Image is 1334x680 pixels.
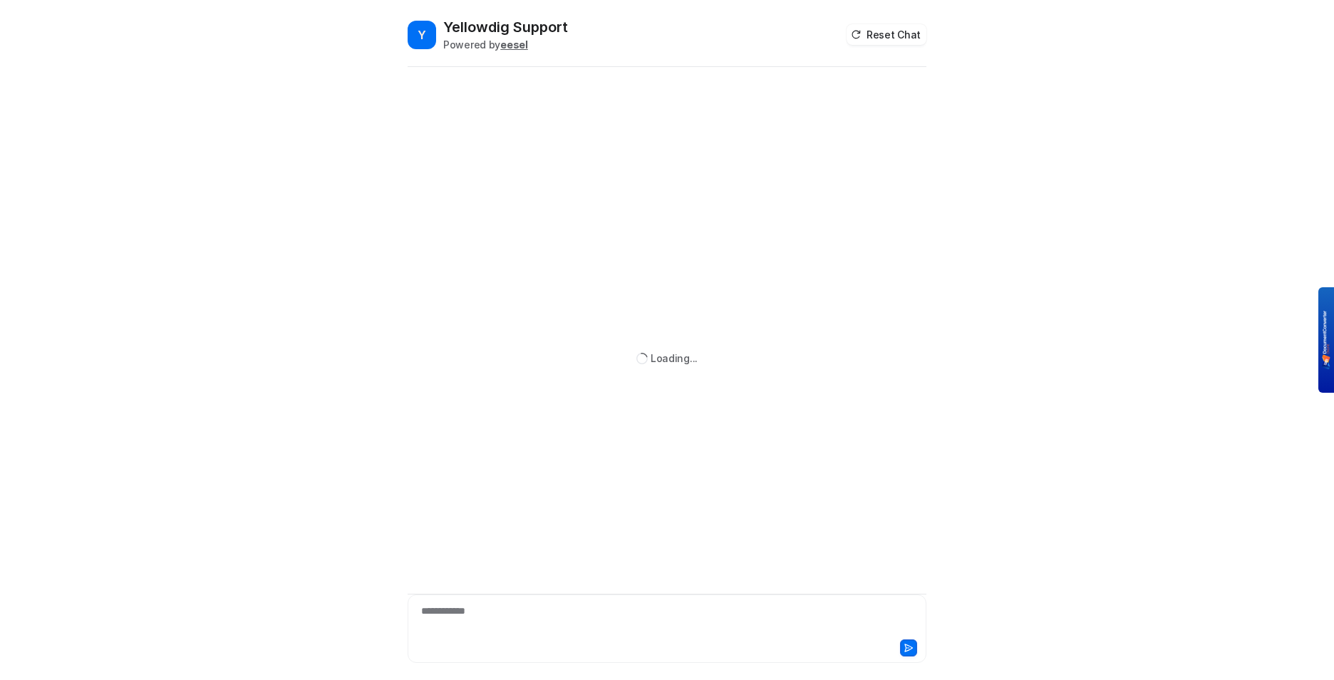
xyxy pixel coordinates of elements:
span: Y [408,21,436,49]
b: eesel [500,38,528,51]
h2: Yellowdig Support [443,17,568,37]
button: Reset Chat [847,24,926,45]
div: Loading... [651,351,698,366]
div: Powered by [443,37,568,52]
img: BKR5lM0sgkDqAAAAAElFTkSuQmCC [1322,311,1330,369]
